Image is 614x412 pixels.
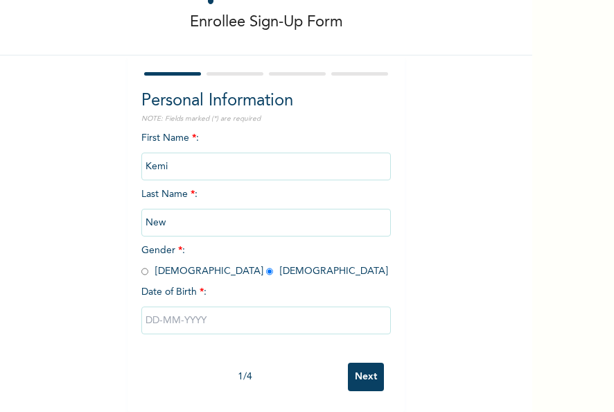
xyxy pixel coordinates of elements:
div: 1 / 4 [141,370,348,384]
span: First Name : [141,133,391,171]
h2: Personal Information [141,89,391,114]
input: DD-MM-YYYY [141,307,391,334]
p: NOTE: Fields marked (*) are required [141,114,391,124]
input: Enter your first name [141,153,391,180]
span: Last Name : [141,189,391,228]
input: Next [348,363,384,391]
input: Enter your last name [141,209,391,237]
p: Enrollee Sign-Up Form [190,11,343,34]
span: Gender : [DEMOGRAPHIC_DATA] [DEMOGRAPHIC_DATA] [141,246,388,276]
span: Date of Birth : [141,285,207,300]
